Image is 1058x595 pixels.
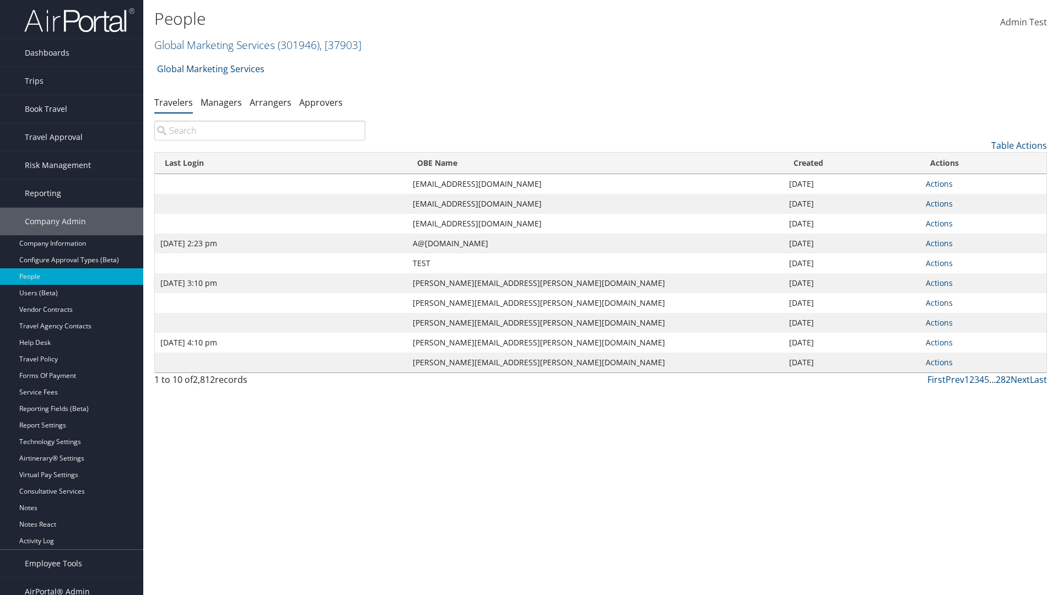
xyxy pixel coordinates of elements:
[193,374,215,386] span: 2,812
[154,7,749,30] h1: People
[989,374,996,386] span: …
[784,293,920,313] td: [DATE]
[946,374,964,386] a: Prev
[926,198,953,209] a: Actions
[24,7,134,33] img: airportal-logo.png
[154,37,361,52] a: Global Marketing Services
[926,258,953,268] a: Actions
[25,180,61,207] span: Reporting
[25,95,67,123] span: Book Travel
[784,313,920,333] td: [DATE]
[155,234,407,253] td: [DATE] 2:23 pm
[407,194,784,214] td: [EMAIL_ADDRESS][DOMAIN_NAME]
[407,174,784,194] td: [EMAIL_ADDRESS][DOMAIN_NAME]
[926,297,953,308] a: Actions
[157,58,264,80] a: Global Marketing Services
[784,194,920,214] td: [DATE]
[926,317,953,328] a: Actions
[407,273,784,293] td: [PERSON_NAME][EMAIL_ADDRESS][PERSON_NAME][DOMAIN_NAME]
[407,253,784,273] td: TEST
[407,313,784,333] td: [PERSON_NAME][EMAIL_ADDRESS][PERSON_NAME][DOMAIN_NAME]
[407,234,784,253] td: A@[DOMAIN_NAME]
[25,67,44,95] span: Trips
[1011,374,1030,386] a: Next
[320,37,361,52] span: , [ 37903 ]
[25,208,86,235] span: Company Admin
[155,153,407,174] th: Last Login: activate to sort column ascending
[154,96,193,109] a: Travelers
[926,178,953,189] a: Actions
[25,39,69,67] span: Dashboards
[926,278,953,288] a: Actions
[984,374,989,386] a: 5
[25,123,83,151] span: Travel Approval
[25,152,91,179] span: Risk Management
[926,337,953,348] a: Actions
[1030,374,1047,386] a: Last
[250,96,292,109] a: Arrangers
[974,374,979,386] a: 3
[784,153,920,174] th: Created: activate to sort column ascending
[299,96,343,109] a: Approvers
[155,273,407,293] td: [DATE] 3:10 pm
[969,374,974,386] a: 2
[784,174,920,194] td: [DATE]
[784,214,920,234] td: [DATE]
[25,550,82,577] span: Employee Tools
[784,234,920,253] td: [DATE]
[926,238,953,248] a: Actions
[154,373,365,392] div: 1 to 10 of records
[964,374,969,386] a: 1
[155,333,407,353] td: [DATE] 4:10 pm
[1000,16,1047,28] span: Admin Test
[154,121,365,140] input: Search
[784,353,920,372] td: [DATE]
[784,273,920,293] td: [DATE]
[784,253,920,273] td: [DATE]
[201,96,242,109] a: Managers
[407,153,784,174] th: OBE Name: activate to sort column ascending
[278,37,320,52] span: ( 301946 )
[991,139,1047,152] a: Table Actions
[926,357,953,367] a: Actions
[979,374,984,386] a: 4
[996,374,1011,386] a: 282
[920,153,1046,174] th: Actions
[407,333,784,353] td: [PERSON_NAME][EMAIL_ADDRESS][PERSON_NAME][DOMAIN_NAME]
[407,293,784,313] td: [PERSON_NAME][EMAIL_ADDRESS][PERSON_NAME][DOMAIN_NAME]
[784,333,920,353] td: [DATE]
[926,218,953,229] a: Actions
[407,353,784,372] td: [PERSON_NAME][EMAIL_ADDRESS][PERSON_NAME][DOMAIN_NAME]
[927,374,946,386] a: First
[1000,6,1047,40] a: Admin Test
[407,214,784,234] td: [EMAIL_ADDRESS][DOMAIN_NAME]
